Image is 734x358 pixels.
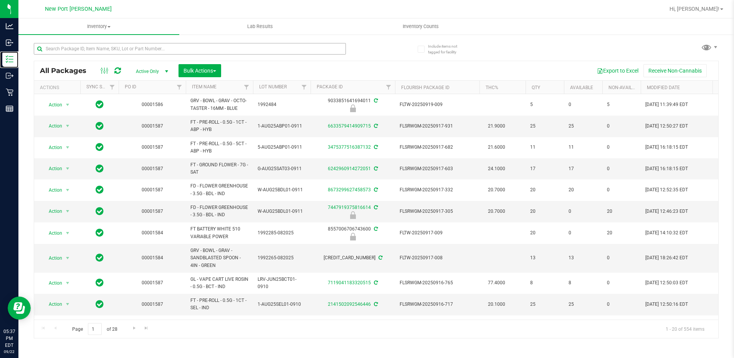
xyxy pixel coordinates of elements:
[129,323,140,333] a: Go to the next page
[96,99,104,110] span: In Sync
[645,301,688,308] span: [DATE] 12:50:16 EDT
[569,186,598,194] span: 20
[645,186,688,194] span: [DATE] 12:52:35 EDT
[190,140,248,155] span: FT - PRE-ROLL - 0.5G - 5CT - ABP - HYB
[258,254,306,262] span: 1992265-082025
[190,161,248,176] span: FT - GROUND FLOWER - 7G - SAT
[607,165,636,172] span: 0
[660,323,711,335] span: 1 - 20 of 554 items
[341,18,501,35] a: Inventory Counts
[309,254,396,262] div: [CREDIT_CARD_NUMBER]
[328,187,371,192] a: 8673299627458573
[373,205,378,210] span: Sync from Compliance System
[8,297,31,320] iframe: Resource center
[96,121,104,131] span: In Sync
[142,230,163,235] a: 00001584
[96,227,104,238] span: In Sync
[484,277,509,288] span: 77.4000
[6,39,13,46] inline-svg: Inbound
[486,85,498,90] a: THC%
[569,301,598,308] span: 25
[608,85,643,90] a: Non-Available
[258,276,306,290] span: LRV-JUN25BCT01-0910
[400,144,475,151] span: FLSRWGM-20250917-682
[258,123,306,130] span: 1-AUG25ABP01-0911
[373,123,378,129] span: Sync from Compliance System
[607,301,636,308] span: 0
[328,123,371,129] a: 6633579414909715
[400,208,475,215] span: FLSRWGM-20250917-305
[6,55,13,63] inline-svg: Inventory
[142,102,163,107] a: 00001586
[484,206,509,217] span: 20.7000
[400,165,475,172] span: FLSRWGM-20250917-603
[192,84,217,89] a: Item Name
[373,302,378,307] span: Sync from Compliance System
[6,105,13,113] inline-svg: Reports
[530,144,559,151] span: 11
[484,142,509,153] span: 21.6000
[530,208,559,215] span: 20
[317,84,343,89] a: Package ID
[309,225,396,240] div: 8557006706743600
[96,252,104,263] span: In Sync
[328,166,371,171] a: 6242960914272051
[142,255,163,260] a: 00001584
[125,84,136,89] a: PO ID
[142,280,163,285] a: 00001587
[328,205,371,210] a: 7447919375816614
[382,81,395,94] a: Filter
[530,101,559,108] span: 5
[643,64,707,77] button: Receive Non-Cannabis
[142,302,163,307] a: 00001587
[179,18,340,35] a: Lab Results
[42,185,63,196] span: Action
[179,64,221,77] button: Bulk Actions
[392,23,449,30] span: Inventory Counts
[63,121,73,131] span: select
[173,81,186,94] a: Filter
[42,278,63,288] span: Action
[328,144,371,150] a: 3475377516387132
[141,323,152,333] a: Go to the last page
[645,279,688,287] span: [DATE] 12:50:03 EDT
[428,43,466,55] span: Include items not tagged for facility
[258,165,306,172] span: G-AUG25SAT03-0911
[190,318,248,333] span: FT - CANNABIS FLOWER - 3.5G - HBG - IND
[42,142,63,153] span: Action
[569,165,598,172] span: 17
[309,97,396,112] div: 9033851641694011
[569,279,598,287] span: 8
[190,247,248,269] span: GRV - BOWL - GRAV - SANDBLASTED SPOON - 4IN - GREEN
[400,229,475,237] span: FLTW-20250917-009
[190,204,248,219] span: FD - FLOWER GREENHOUSE - 3.5G - BDL - IND
[607,186,636,194] span: 0
[530,186,559,194] span: 20
[63,278,73,288] span: select
[400,254,475,262] span: FLTW-20250917-008
[96,299,104,310] span: In Sync
[63,299,73,310] span: select
[592,64,643,77] button: Export to Excel
[373,226,378,232] span: Sync from Compliance System
[607,144,636,151] span: 0
[63,163,73,174] span: select
[645,208,688,215] span: [DATE] 12:46:23 EDT
[328,280,371,285] a: 7119041183320515
[400,301,475,308] span: FLSRWGM-20250916-717
[96,206,104,217] span: In Sync
[569,144,598,151] span: 11
[96,163,104,174] span: In Sync
[3,328,15,349] p: 05:37 PM EDT
[63,185,73,196] span: select
[34,43,346,55] input: Search Package ID, Item Name, SKU, Lot or Part Number...
[607,254,636,262] span: 0
[96,184,104,195] span: In Sync
[190,276,248,290] span: GL - VAPE CART LIVE ROSIN - 0.5G - BCT - IND
[240,81,253,94] a: Filter
[309,233,396,240] div: Newly Received
[258,229,306,237] span: 1992285-082025
[607,101,636,108] span: 5
[88,323,102,335] input: 1
[569,123,598,130] span: 25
